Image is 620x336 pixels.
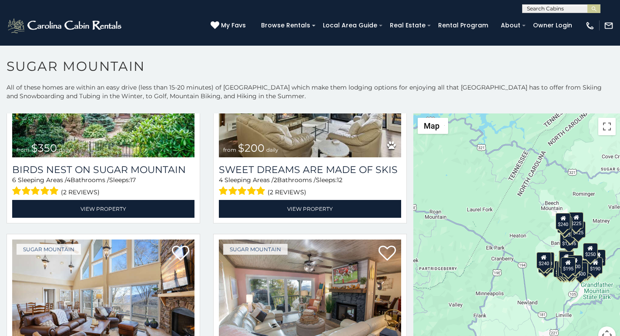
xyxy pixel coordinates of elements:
span: daily [266,146,278,153]
span: 17 [130,176,136,184]
div: $155 [556,261,571,278]
a: Sugar Mountain [17,244,81,255]
span: from [223,146,236,153]
span: My Favs [221,21,246,30]
div: $175 [558,260,573,277]
div: $210 [539,252,554,269]
a: Owner Login [529,19,576,32]
div: $240 [556,213,570,230]
a: Add to favorites [172,245,189,263]
img: phone-regular-white.png [585,21,595,30]
span: from [17,146,30,153]
span: $350 [31,142,57,154]
div: Sleeping Areas / Bathrooms / Sleeps: [219,176,401,198]
a: View Property [219,200,401,218]
div: $240 [536,252,551,269]
div: $195 [577,260,592,276]
img: White-1-2.png [7,17,124,34]
span: Map [424,121,439,130]
a: About [496,19,525,32]
span: 4 [219,176,223,184]
div: $250 [583,243,597,259]
span: (2 reviews) [61,186,100,198]
a: Birds Nest On Sugar Mountain [12,164,194,176]
div: $200 [567,255,582,272]
div: $225 [569,212,583,229]
a: Sugar Mountain [223,244,288,255]
a: Sweet Dreams Are Made Of Skis [219,164,401,176]
span: daily [59,146,71,153]
span: 6 [12,176,16,184]
div: $125 [570,221,585,238]
a: My Favs [211,21,248,30]
button: Change map style [418,118,448,134]
a: View Property [12,200,194,218]
a: Rental Program [434,19,493,32]
span: 2 [274,176,277,184]
div: $300 [559,251,573,268]
div: $190 [588,257,603,274]
div: $1,095 [560,232,578,249]
a: Add to favorites [379,245,396,263]
span: 4 [67,176,70,184]
div: $195 [560,257,575,274]
a: Local Area Guide [318,19,382,32]
img: mail-regular-white.png [604,21,613,30]
button: Toggle fullscreen view [598,118,616,135]
div: Sleeping Areas / Bathrooms / Sleeps: [12,176,194,198]
div: $225 [540,253,554,269]
a: Real Estate [385,19,430,32]
span: $200 [238,142,265,154]
span: 12 [337,176,342,184]
div: $190 [558,250,573,267]
div: $170 [557,216,572,233]
span: (2 reviews) [268,186,306,198]
a: Browse Rentals [257,19,315,32]
div: $155 [590,250,605,266]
